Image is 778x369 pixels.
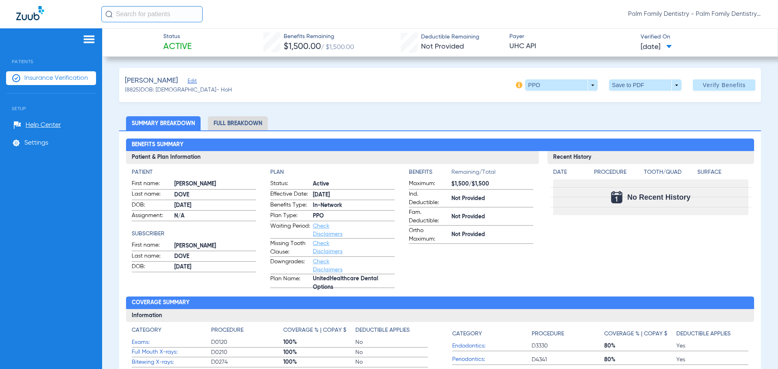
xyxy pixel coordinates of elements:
app-breakdown-title: Surface [697,168,748,179]
a: Check Disclaimers [313,223,342,237]
span: Benefits Type: [270,201,310,211]
span: Not Provided [421,43,464,50]
span: Periodontics: [452,355,532,364]
span: $1,500.00 [284,43,321,51]
h4: Procedure [594,168,641,177]
span: No [355,348,427,356]
span: Downgrades: [270,258,310,274]
app-breakdown-title: Category [132,326,211,337]
a: Check Disclaimers [313,259,342,273]
span: Settings [24,139,48,147]
span: UHC API [509,41,634,51]
li: Summary Breakdown [126,116,201,130]
span: Plan Type: [270,211,310,221]
h4: Coverage % | Copay $ [604,330,667,338]
h4: Category [452,330,482,338]
span: 100% [283,348,355,356]
button: Save to PDF [609,79,682,91]
span: First name: [132,179,171,189]
span: Status [163,32,192,41]
h2: Benefits Summary [126,139,754,151]
span: DOVE [174,252,256,261]
span: First name: [132,241,171,251]
h4: Benefits [409,168,451,177]
h3: Recent History [547,151,754,164]
span: Yes [676,342,748,350]
app-breakdown-title: Procedure [532,326,604,341]
span: Maximum: [409,179,449,189]
span: No [355,358,427,366]
img: Zuub Logo [16,6,44,20]
span: Active [163,41,192,53]
span: Yes [676,356,748,364]
span: Benefits Remaining [284,32,354,41]
h4: Coverage % | Copay $ [283,326,346,335]
span: Verify Benefits [703,82,746,88]
span: [PERSON_NAME] [125,76,178,86]
h4: Deductible Applies [355,326,410,335]
span: Endodontics: [452,342,532,350]
span: Help Center [26,121,61,129]
h4: Subscriber [132,230,256,238]
span: D0210 [211,348,283,356]
span: No [355,338,427,346]
app-breakdown-title: Date [553,168,587,179]
span: Status: [270,179,310,189]
span: Setup [6,94,96,111]
h4: Tooth/Quad [644,168,695,177]
app-breakdown-title: Patient [132,168,256,177]
span: Last name: [132,252,171,262]
span: Not Provided [451,194,533,203]
span: In-Network [313,201,395,210]
li: Full Breakdown [208,116,268,130]
button: PPO [525,79,598,91]
span: Palm Family Dentistry - Palm Family Dentistry HQ [628,10,762,18]
span: D3330 [532,342,604,350]
img: Calendar [611,191,622,203]
h4: Deductible Applies [676,330,731,338]
span: Ortho Maximum: [409,226,449,243]
span: Last name: [132,190,171,200]
span: 100% [283,338,355,346]
span: D0120 [211,338,283,346]
span: Remaining/Total [451,168,533,179]
span: Assignment: [132,211,171,221]
app-breakdown-title: Deductible Applies [355,326,427,337]
span: [PERSON_NAME] [174,242,256,250]
span: [DATE] [174,201,256,210]
span: No Recent History [627,193,690,201]
span: Full Mouth X-rays: [132,348,211,356]
span: [DATE] [313,191,395,199]
span: UnitedHealthcare Dental Options [313,279,395,288]
span: (8825) DOB: [DEMOGRAPHIC_DATA] - HoH [125,86,232,94]
span: DOB: [132,262,171,272]
span: 100% [283,358,355,366]
span: Payer [509,32,634,41]
span: [DATE] [174,263,256,271]
h3: Patient & Plan Information [126,151,539,164]
app-breakdown-title: Coverage % | Copay $ [283,326,355,337]
span: N/A [174,212,256,220]
img: Search Icon [105,11,113,18]
span: Bitewing X-rays: [132,358,211,367]
h4: Procedure [532,330,564,338]
span: Ind. Deductible: [409,190,449,207]
app-breakdown-title: Procedure [211,326,283,337]
a: Check Disclaimers [313,241,342,254]
span: Missing Tooth Clause: [270,239,310,256]
app-breakdown-title: Category [452,326,532,341]
span: Insurance Verification [24,74,88,82]
span: 80% [604,356,676,364]
span: 80% [604,342,676,350]
img: hamburger-icon [83,34,96,44]
span: Effective Date: [270,190,310,200]
app-breakdown-title: Coverage % | Copay $ [604,326,676,341]
span: Patients [6,47,96,64]
span: D4341 [532,356,604,364]
app-breakdown-title: Procedure [594,168,641,179]
h4: Plan [270,168,395,177]
app-breakdown-title: Benefits [409,168,451,179]
span: Plan Name: [270,275,310,288]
